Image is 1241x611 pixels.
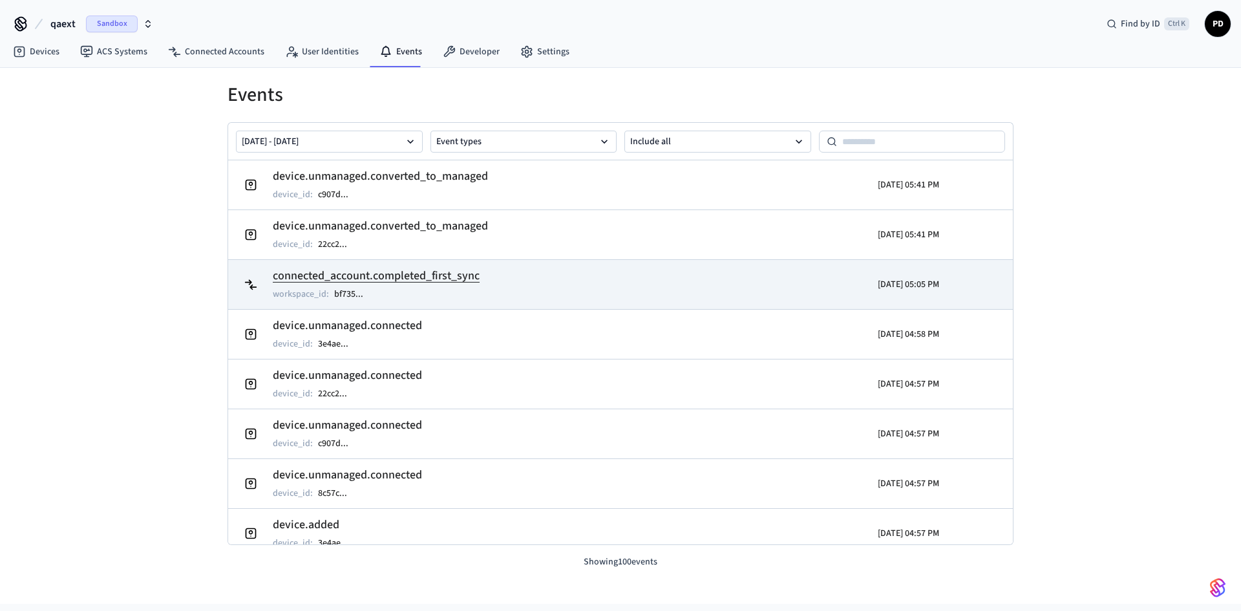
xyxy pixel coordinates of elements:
[878,427,939,440] p: [DATE] 04:57 PM
[315,386,360,402] button: 22cc2...
[273,167,488,186] h2: device.unmanaged.converted_to_managed
[273,267,480,285] h2: connected_account.completed_first_sync
[430,131,617,153] button: Event types
[878,278,939,291] p: [DATE] 05:05 PM
[273,217,488,235] h2: device.unmanaged.converted_to_managed
[273,367,422,385] h2: device.unmanaged.connected
[1121,17,1160,30] span: Find by ID
[3,40,70,63] a: Devices
[878,527,939,540] p: [DATE] 04:57 PM
[315,237,360,252] button: 22cc2...
[273,516,361,534] h2: device.added
[315,436,361,451] button: c907d...
[432,40,510,63] a: Developer
[878,178,939,191] p: [DATE] 05:41 PM
[236,131,423,153] button: [DATE] - [DATE]
[273,416,422,434] h2: device.unmanaged.connected
[273,188,313,201] p: device_id :
[1210,577,1225,598] img: SeamLogoGradient.69752ec5.svg
[315,535,361,551] button: 3e4ae...
[273,238,313,251] p: device_id :
[1164,17,1189,30] span: Ctrl K
[510,40,580,63] a: Settings
[228,555,1013,569] p: Showing 100 events
[273,437,313,450] p: device_id :
[878,477,939,490] p: [DATE] 04:57 PM
[273,487,313,500] p: device_id :
[315,187,361,202] button: c907d...
[878,378,939,391] p: [DATE] 04:57 PM
[1206,12,1229,36] span: PD
[273,338,313,350] p: device_id :
[50,16,76,32] span: qaext
[273,288,329,301] p: workspace_id :
[158,40,275,63] a: Connected Accounts
[273,387,313,400] p: device_id :
[273,537,313,550] p: device_id :
[273,466,422,484] h2: device.unmanaged.connected
[273,317,422,335] h2: device.unmanaged.connected
[878,328,939,341] p: [DATE] 04:58 PM
[369,40,432,63] a: Events
[878,228,939,241] p: [DATE] 05:41 PM
[1205,11,1231,37] button: PD
[332,286,376,302] button: bf735...
[315,486,360,501] button: 8c57c...
[70,40,158,63] a: ACS Systems
[1096,12,1200,36] div: Find by IDCtrl K
[228,83,1013,107] h1: Events
[315,336,361,352] button: 3e4ae...
[86,16,138,32] span: Sandbox
[624,131,811,153] button: Include all
[275,40,369,63] a: User Identities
